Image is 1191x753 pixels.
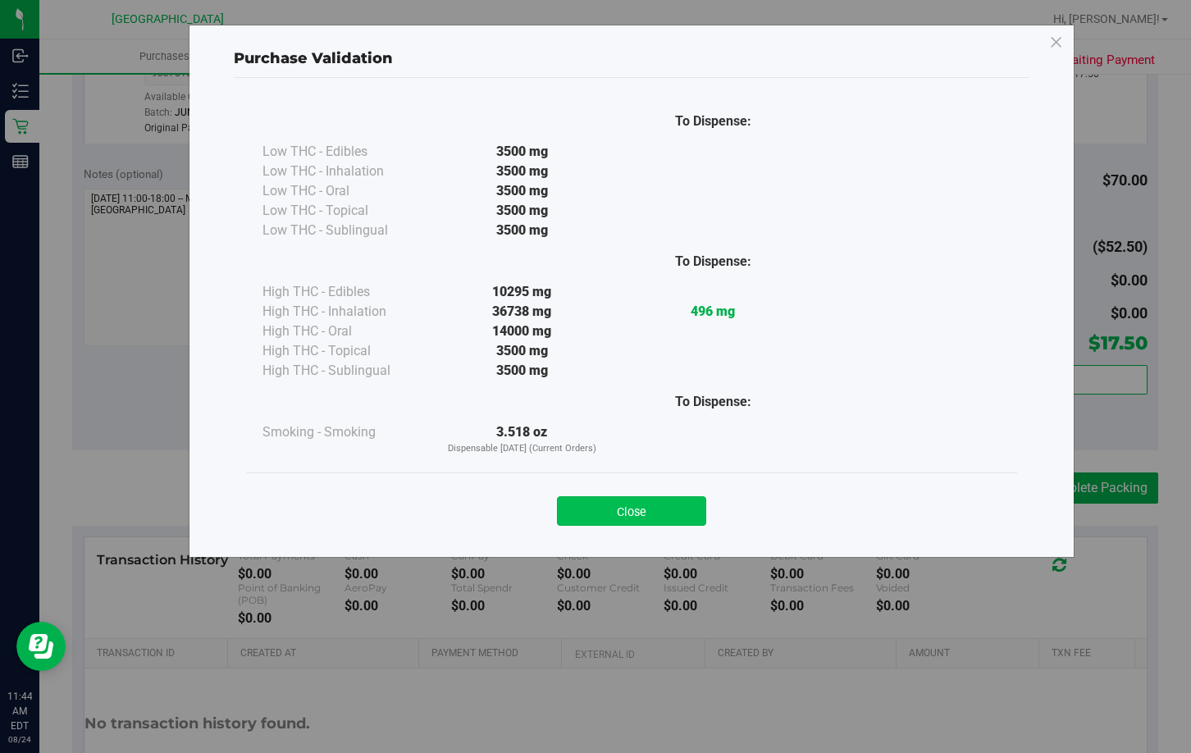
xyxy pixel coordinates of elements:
[427,201,618,221] div: 3500 mg
[427,282,618,302] div: 10295 mg
[557,496,706,526] button: Close
[262,282,427,302] div: High THC - Edibles
[262,322,427,341] div: High THC - Oral
[262,341,427,361] div: High THC - Topical
[262,201,427,221] div: Low THC - Topical
[262,361,427,381] div: High THC - Sublingual
[234,49,393,67] span: Purchase Validation
[427,322,618,341] div: 14000 mg
[618,252,809,272] div: To Dispense:
[427,442,618,456] p: Dispensable [DATE] (Current Orders)
[427,142,618,162] div: 3500 mg
[427,341,618,361] div: 3500 mg
[427,422,618,456] div: 3.518 oz
[262,221,427,240] div: Low THC - Sublingual
[16,622,66,671] iframe: Resource center
[262,302,427,322] div: High THC - Inhalation
[262,142,427,162] div: Low THC - Edibles
[427,162,618,181] div: 3500 mg
[618,392,809,412] div: To Dispense:
[427,221,618,240] div: 3500 mg
[262,162,427,181] div: Low THC - Inhalation
[427,361,618,381] div: 3500 mg
[618,112,809,131] div: To Dispense:
[427,181,618,201] div: 3500 mg
[262,422,427,442] div: Smoking - Smoking
[262,181,427,201] div: Low THC - Oral
[691,303,735,319] strong: 496 mg
[427,302,618,322] div: 36738 mg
